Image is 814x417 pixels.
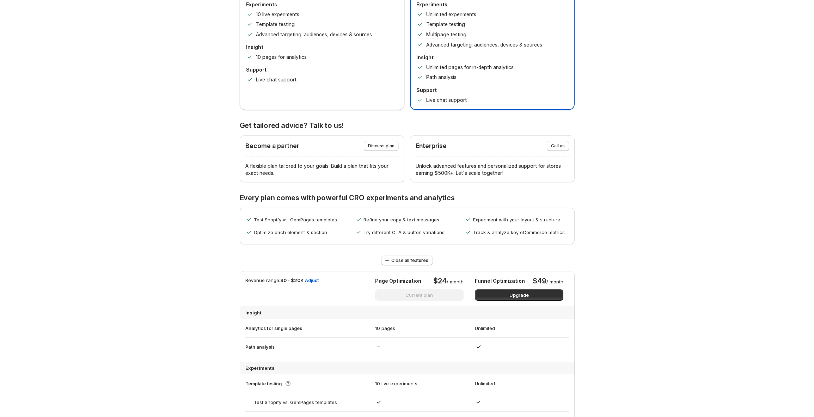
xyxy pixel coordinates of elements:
p: Experiments [246,1,398,8]
span: Upgrade [509,292,529,299]
p: 10 live experiments [256,11,299,18]
p: Support [416,87,568,94]
span: Close all features [391,258,428,263]
p: Test Shopify vs. GemPages templates [254,399,337,406]
p: Unlimited [475,380,495,387]
p: Become a partner [245,142,299,149]
p: Unlimited [475,325,495,332]
button: Discuss plan [364,141,399,151]
p: Template testing [245,380,282,387]
span: $0 - $20K [280,277,304,283]
p: Revenue range: [245,277,304,301]
span: $49 [533,277,546,285]
p: Advanced targeting: audiences, devices & sources [256,31,372,38]
p: Test Shopify vs. GemPages templates [254,216,337,223]
h3: Experiments [245,364,569,372]
p: Track & analyze key eCommerce metrics [473,229,565,236]
p: Get tailored advice? Talk to us! [240,121,575,130]
button: Call us [547,141,569,151]
button: Upgrade [475,289,563,301]
p: Refine your copy & text messages [363,216,439,223]
p: Insight [416,54,568,61]
p: Unlock advanced features and personalized support for stores earning $500K+. Let's scale together! [416,162,569,177]
p: Path analysis [245,343,275,350]
p: Try different CTA & button variations [363,229,445,236]
p: 10 pages [375,325,395,332]
p: / month [433,277,463,285]
p: A flexible plan tailored to your goals. Build a plan that fits your exact needs. [245,162,399,177]
p: Funnel Optimization [475,277,525,284]
span: $24 [433,277,446,285]
p: Unlimited experiments [426,11,476,18]
button: Adjust [301,275,323,286]
p: Live chat support [426,97,467,104]
p: Every plan comes with powerful CRO experiments and analytics [240,194,575,202]
span: Discuss plan [368,143,394,149]
p: 10 live experiments [375,380,417,387]
p: Analytics for single pages [245,325,302,332]
p: / month [533,277,563,285]
p: Support [246,66,398,73]
p: Multipage testing [426,31,466,38]
p: Path analysis [426,74,457,81]
p: Enterprise [416,142,447,149]
span: Call us [551,143,565,149]
p: Template testing [256,21,295,28]
p: Advanced targeting: audiences, devices & sources [426,41,542,48]
p: Unlimited pages for in-depth analytics [426,64,514,71]
p: Optimize each element & section [254,229,327,236]
h3: Insight [245,309,569,316]
p: Page Optimization [375,277,421,284]
p: Live chat support [256,76,296,83]
span: Adjust [305,277,319,284]
p: Insight [246,44,398,51]
p: Experiments [416,1,568,8]
p: Template testing [426,21,465,28]
button: Close all features [381,256,433,265]
p: Experiment with your layout & structure [473,216,560,223]
p: 10 pages for analytics [256,54,307,61]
